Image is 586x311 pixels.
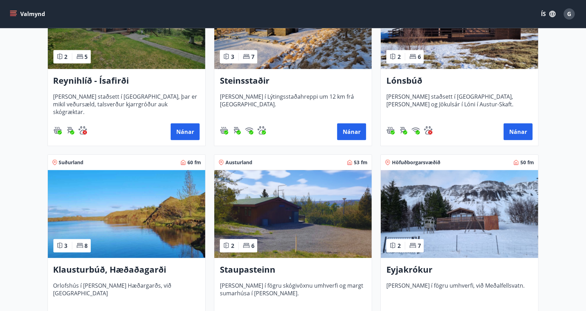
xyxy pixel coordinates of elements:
[232,126,241,135] div: Gasgrill
[220,126,228,135] div: Heitur pottur
[171,123,200,140] button: Nánar
[411,126,420,135] div: Þráðlaust net
[66,126,74,135] div: Gasgrill
[258,126,266,135] div: Gæludýr
[53,126,62,135] div: Heitur pottur
[79,126,87,135] img: pxcaIm5dSOV3FS4whs1soiYWTwFQvksT25a9J10C.svg
[258,126,266,135] img: pxcaIm5dSOV3FS4whs1soiYWTwFQvksT25a9J10C.svg
[251,53,254,61] span: 7
[411,126,420,135] img: HJRyFFsYp6qjeUYhR4dAD8CaCEsnIFYZ05miwXoh.svg
[53,282,200,305] span: Orlofshús í [PERSON_NAME] Hæðargarðs, við [GEOGRAPHIC_DATA]
[231,242,234,250] span: 2
[504,123,533,140] button: Nánar
[220,75,366,87] h3: Steinsstaðir
[48,170,205,258] img: Paella dish
[187,159,201,166] span: 60 fm
[418,53,421,61] span: 6
[392,159,440,166] span: Höfuðborgarsvæðið
[53,75,200,87] h3: Reynihlíð - Ísafirði
[418,242,421,250] span: 7
[214,170,372,258] img: Paella dish
[398,53,401,61] span: 2
[231,53,234,61] span: 3
[8,8,48,20] button: menu
[399,126,407,135] div: Gasgrill
[337,123,366,140] button: Nánar
[53,264,200,276] h3: Klausturbúð, Hæðaðagarði
[220,282,366,305] span: [PERSON_NAME] í fögru skógivöxnu umhverfi og margt sumarhúsa í [PERSON_NAME].
[53,93,200,116] span: [PERSON_NAME] staðsett í [GEOGRAPHIC_DATA], þar er mikil veðursæld, talsverður kjarrgróður auk sk...
[381,170,538,258] img: Paella dish
[245,126,253,135] div: Þráðlaust net
[85,242,88,250] span: 8
[386,126,395,135] img: h89QDIuHlAdpqTriuIvuEWkTH976fOgBEOOeu1mi.svg
[65,53,68,61] span: 2
[567,10,571,18] span: G
[537,8,559,20] button: ÍS
[220,93,366,116] span: [PERSON_NAME] í Lýtingsstaðahreppi um 12 km frá [GEOGRAPHIC_DATA].
[399,126,407,135] img: ZXjrS3QKesehq6nQAPjaRuRTI364z8ohTALB4wBr.svg
[354,159,368,166] span: 53 fm
[386,126,395,135] div: Heitur pottur
[386,264,533,276] h3: Eyjakrókur
[220,126,228,135] img: h89QDIuHlAdpqTriuIvuEWkTH976fOgBEOOeu1mi.svg
[251,242,254,250] span: 6
[398,242,401,250] span: 2
[386,75,533,87] h3: Lónsbúð
[245,126,253,135] img: HJRyFFsYp6qjeUYhR4dAD8CaCEsnIFYZ05miwXoh.svg
[424,126,432,135] div: Gæludýr
[220,264,366,276] h3: Staupasteinn
[225,159,252,166] span: Austurland
[53,126,62,135] img: h89QDIuHlAdpqTriuIvuEWkTH976fOgBEOOeu1mi.svg
[232,126,241,135] img: ZXjrS3QKesehq6nQAPjaRuRTI364z8ohTALB4wBr.svg
[79,126,87,135] div: Gæludýr
[66,126,74,135] img: ZXjrS3QKesehq6nQAPjaRuRTI364z8ohTALB4wBr.svg
[65,242,68,250] span: 3
[386,93,533,116] span: [PERSON_NAME] staðsett í [GEOGRAPHIC_DATA], [PERSON_NAME] og Jökulsár í Lóni í Austur-Skaft.
[520,159,534,166] span: 50 fm
[424,126,432,135] img: pxcaIm5dSOV3FS4whs1soiYWTwFQvksT25a9J10C.svg
[386,282,533,305] span: [PERSON_NAME] í fögru umhverfi, við Meðalfellsvatn.
[85,53,88,61] span: 5
[59,159,84,166] span: Suðurland
[561,6,578,22] button: G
